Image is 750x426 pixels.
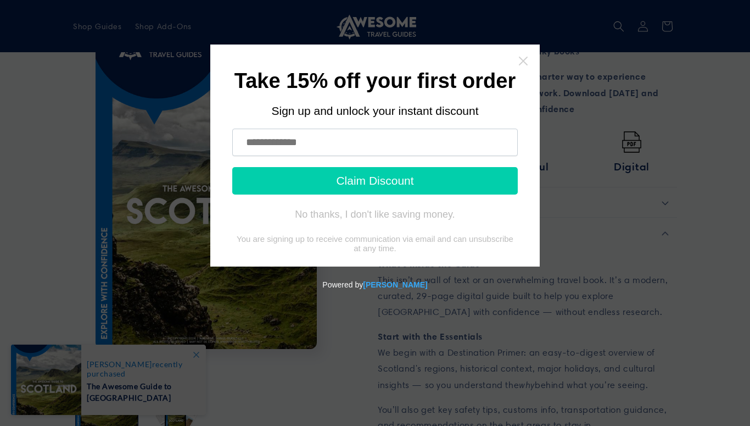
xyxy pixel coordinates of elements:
[232,72,518,90] h1: Take 15% off your first order
[232,234,518,253] div: You are signing up to receive communication via email and can unsubscribe at any time.
[363,280,427,289] a: Powered by Tydal
[4,267,746,303] div: Powered by
[232,167,518,195] button: Claim Discount
[232,104,518,118] div: Sign up and unlock your instant discount
[295,209,455,220] div: No thanks, I don't like saving money.
[518,56,529,67] a: Close widget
